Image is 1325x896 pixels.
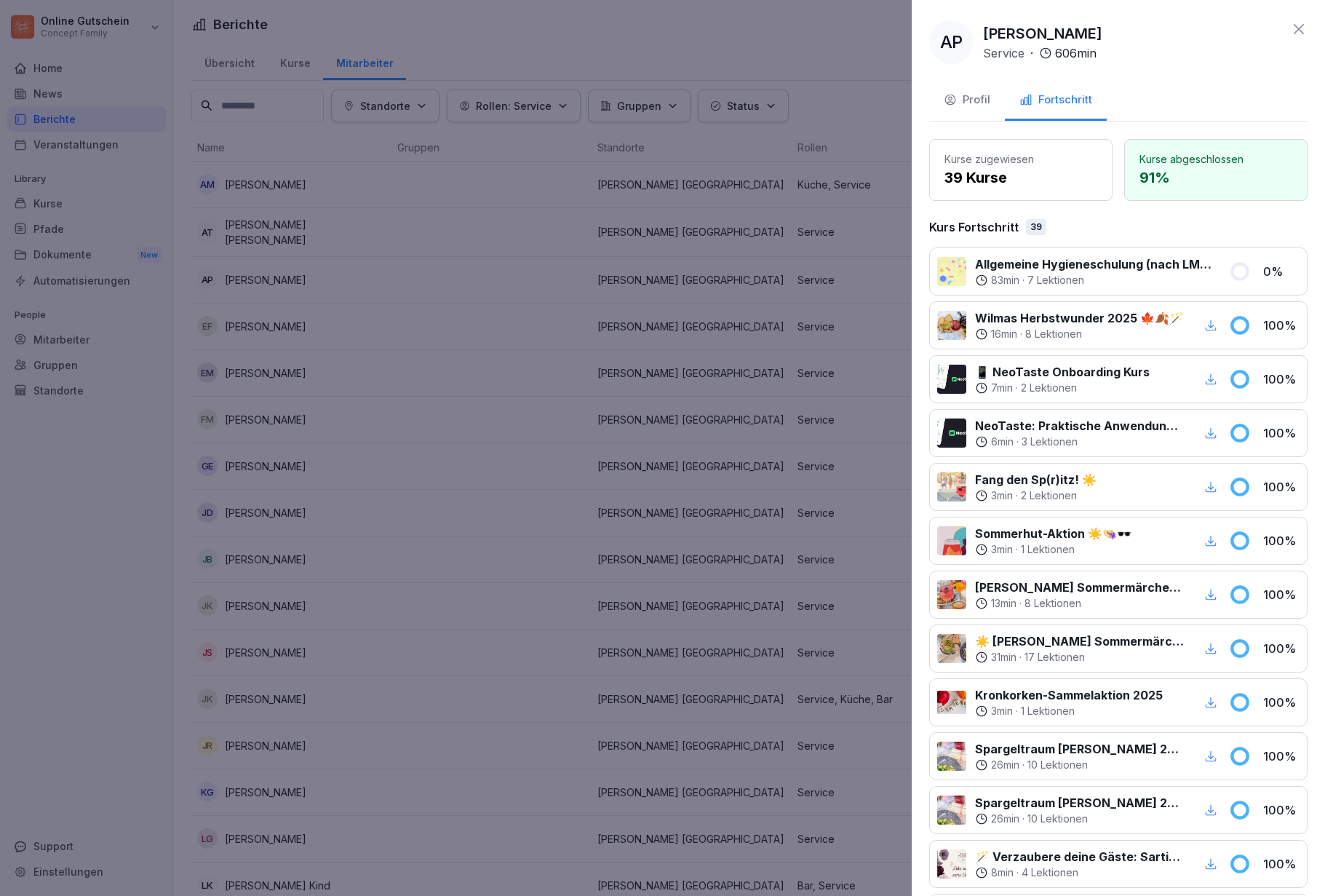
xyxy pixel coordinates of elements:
p: 3 min [991,542,1013,557]
p: ☀️ [PERSON_NAME] Sommermärchen 2025 - Speisen [975,633,1184,650]
button: Fortschritt [1005,82,1107,121]
p: 3 min [991,704,1013,718]
div: · [975,542,1131,557]
p: 100 % [1263,748,1300,765]
p: 100 % [1263,370,1300,388]
p: 83 min [991,273,1019,288]
div: Fortschritt [1019,92,1092,108]
p: 8 Lektionen [1024,596,1081,611]
p: 100 % [1263,317,1300,334]
p: 13 min [991,596,1016,611]
p: 100 % [1263,640,1300,657]
div: 39 [1026,219,1046,235]
p: 6 min [991,435,1014,449]
p: NeoTaste: Praktische Anwendung im Wilma Betrieb✨ [975,417,1184,435]
p: 100 % [1263,532,1300,550]
p: Spargeltraum [PERSON_NAME] 2025 💭 [975,794,1184,812]
p: 100 % [1263,586,1300,603]
p: 7 min [991,381,1013,395]
p: Sommerhut-Aktion ☀️👒🕶️ [975,525,1131,542]
p: Kronkorken-Sammelaktion 2025 [975,686,1163,704]
p: 100 % [1263,855,1300,873]
p: 1 Lektionen [1021,704,1075,718]
div: · [983,44,1097,62]
div: · [975,704,1163,718]
div: · [975,865,1184,880]
p: 16 min [991,327,1017,341]
p: 100 % [1263,478,1300,496]
p: 17 Lektionen [1024,650,1085,665]
p: Service [983,44,1024,62]
p: Kurs Fortschritt [929,218,1019,236]
p: 2 Lektionen [1021,488,1077,503]
p: 2 Lektionen [1021,381,1077,395]
p: 7 Lektionen [1027,273,1084,288]
p: [PERSON_NAME] Sommermärchen 2025 - Getränke [975,579,1184,596]
p: 10 Lektionen [1027,758,1088,772]
div: · [975,327,1184,341]
p: 100 % [1263,424,1300,442]
p: 🪄 Verzaubere deine Gäste: Sartiaktion für April bis Mai [975,848,1184,865]
div: · [975,758,1184,772]
p: 8 min [991,865,1014,880]
div: · [975,596,1184,611]
p: Fang den Sp(r)itz! ☀️ [975,471,1097,488]
div: Profil [944,92,990,108]
button: Profil [929,82,1005,121]
p: [PERSON_NAME] [983,23,1102,44]
p: 100 % [1263,801,1300,819]
div: · [975,488,1097,503]
p: 26 min [991,812,1019,826]
div: · [975,812,1184,826]
p: 606 min [1055,44,1097,62]
p: 39 Kurse [944,167,1097,189]
div: · [975,435,1184,449]
p: 📱 NeoTaste Onboarding Kurs [975,363,1150,381]
div: AP [929,20,973,64]
p: 0 % [1263,263,1300,280]
p: 4 Lektionen [1022,865,1078,880]
p: 100 % [1263,694,1300,711]
p: 26 min [991,758,1019,772]
div: · [975,381,1150,395]
p: 10 Lektionen [1027,812,1088,826]
p: 3 min [991,488,1013,503]
p: Spargeltraum [PERSON_NAME] 2025 💭 [975,740,1184,758]
p: 31 min [991,650,1016,665]
p: Kurse abgeschlossen [1139,151,1292,167]
p: 1 Lektionen [1021,542,1075,557]
p: 91 % [1139,167,1292,189]
div: · [975,273,1211,288]
p: Wilmas Herbstwunder 2025 🍁🍂🪄 [975,309,1184,327]
p: Allgemeine Hygieneschulung (nach LMHV §4) [975,255,1211,273]
p: Kurse zugewiesen [944,151,1097,167]
p: 8 Lektionen [1025,327,1082,341]
div: · [975,650,1184,665]
p: 3 Lektionen [1022,435,1078,449]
